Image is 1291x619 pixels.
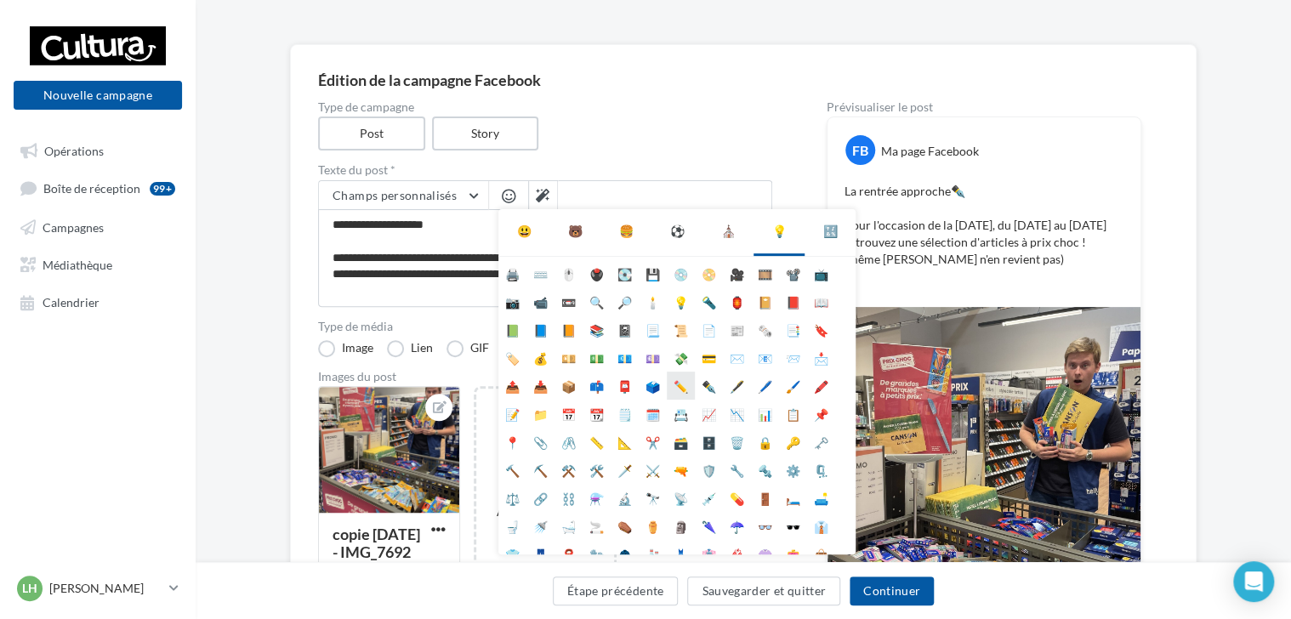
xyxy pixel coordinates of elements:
div: 99+ [150,182,175,196]
li: 🧥 [611,540,639,568]
li: 📹 [526,287,555,315]
button: Champs personnalisés [319,181,488,210]
label: Image [318,340,373,357]
div: ⛪ [721,223,736,240]
li: 🏮 [723,287,751,315]
li: 📉 [723,400,751,428]
li: 📙 [555,315,583,344]
li: 📐 [611,428,639,456]
div: 🐻 [568,223,583,240]
li: 📖 [807,287,835,315]
li: ⚙️ [779,456,807,484]
div: Prévisualiser le post [827,101,1141,113]
li: ⛏️ [526,456,555,484]
li: 🚽 [498,512,526,540]
li: 🔧 [723,456,751,484]
div: Open Intercom Messenger [1233,561,1274,602]
a: LH [PERSON_NAME] [14,572,182,605]
li: 🗞️ [751,315,779,344]
li: 📌 [807,400,835,428]
div: 😃 [517,223,532,240]
li: 👖 [526,540,555,568]
li: 🔭 [639,484,667,512]
p: [PERSON_NAME] [49,580,162,597]
li: ✉️ [723,344,751,372]
li: 🖊️ [751,372,779,400]
div: Images du post [318,371,772,383]
li: 🔎 [611,287,639,315]
li: 📽️ [779,259,807,287]
li: 👓 [751,512,779,540]
li: ⚔️ [639,456,667,484]
li: 🔍 [583,287,611,315]
li: 📺 [807,259,835,287]
button: Nouvelle campagne [14,81,182,110]
li: 📊 [751,400,779,428]
button: Étape précédente [553,576,679,605]
label: Type de campagne [318,101,772,113]
li: 📋 [779,400,807,428]
li: 🗄️ [695,428,723,456]
li: 🗒️ [611,400,639,428]
label: Texte du post * [318,164,772,176]
li: 🖌️ [779,372,807,400]
li: 🚬 [583,512,611,540]
li: 🖋️ [723,372,751,400]
li: 🔒 [751,428,779,456]
li: 💳 [695,344,723,372]
a: Médiathèque [10,248,185,279]
li: 🗳️ [639,372,667,400]
li: 📑 [779,315,807,344]
span: Opérations [44,143,104,157]
li: 📷 [498,287,526,315]
li: 📄 [695,315,723,344]
li: 📘 [526,315,555,344]
a: Calendrier [10,286,185,316]
li: 👔 [807,512,835,540]
li: ✏️ [667,372,695,400]
li: 🔗 [526,484,555,512]
li: 📝 [498,400,526,428]
li: 📍 [498,428,526,456]
li: ⚒️ [555,456,583,484]
li: 🧣 [555,540,583,568]
p: La rentrée approche✒️ Pour l'occasion de la [DATE], du [DATE] au [DATE] retrouvez une sélection d... [845,183,1123,285]
li: 🖇️ [555,428,583,456]
li: 💰 [526,344,555,372]
li: 🗡️ [611,456,639,484]
li: 🚿 [526,512,555,540]
li: 📔 [751,287,779,315]
li: 👘 [695,540,723,568]
li: 📮 [611,372,639,400]
li: 💸 [667,344,695,372]
li: 📤 [498,372,526,400]
span: Champs personnalisés [333,188,457,202]
a: Opérations [10,134,185,165]
div: copie [DATE] - IMG_7692 [333,525,420,561]
li: 🔬 [611,484,639,512]
span: Boîte de réception [43,181,140,196]
li: 📁 [526,400,555,428]
li: 📈 [695,400,723,428]
div: Édition de la campagne Facebook [318,72,1169,88]
div: 💡 [772,223,787,240]
li: 💴 [555,344,583,372]
li: 🗿 [667,512,695,540]
li: 🗓️ [639,400,667,428]
li: ⚰️ [611,512,639,540]
a: Boîte de réception99+ [10,172,185,203]
li: 🖨️ [498,259,526,287]
li: ⚗️ [583,484,611,512]
li: 🛁 [555,512,583,540]
div: 🍔 [619,223,634,240]
li: 💾 [639,259,667,287]
li: ✂️ [639,428,667,456]
button: Continuer [850,576,934,605]
li: 🔦 [695,287,723,315]
li: 🌂 [695,512,723,540]
div: FB [845,135,875,165]
label: Story [432,116,539,150]
li: ☂️ [723,512,751,540]
li: 📼 [555,287,583,315]
li: 📩 [807,344,835,372]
